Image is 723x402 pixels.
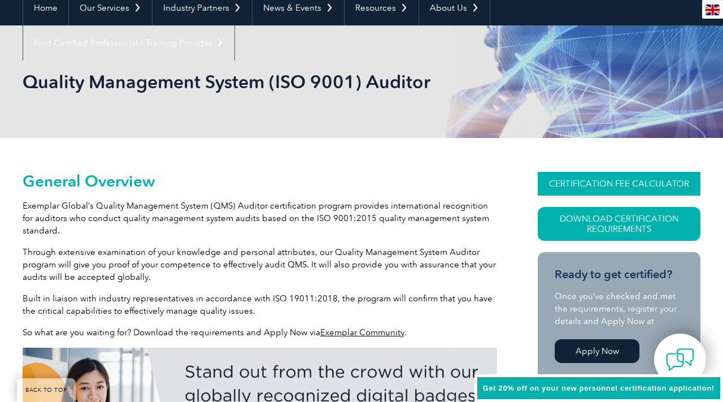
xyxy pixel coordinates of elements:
img: en [705,5,720,15]
a: Exemplar Community [320,327,404,338]
a: Find Certified Professional / Training Provider [23,25,234,60]
span: Get 20% off on your new personnel certification application! [483,384,715,392]
img: contact-chat.png [666,345,694,374]
p: Through extensive examination of your knowledge and personal attributes, our Quality Management S... [23,246,497,283]
p: Built in liaison with industry representatives in accordance with ISO 19011:2018, the program wil... [23,292,497,317]
a: CERTIFICATION FEE CALCULATOR [538,172,700,196]
a: BACK TO TOP [17,378,76,402]
p: So what are you waiting for? Download the requirements and Apply Now via . [23,326,497,339]
h2: General Overview [23,172,497,190]
a: Apply Now [555,339,639,363]
p: Once you’ve checked and met the requirements, register your details and Apply Now at [555,290,683,327]
h1: Quality Management System (ISO 9001) Auditor [23,71,456,93]
a: Download Certification Requirements [538,207,700,241]
p: Exemplar Global’s Quality Management System (QMS) Auditor certification program provides internat... [23,200,497,237]
h3: Ready to get certified? [555,267,683,282]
